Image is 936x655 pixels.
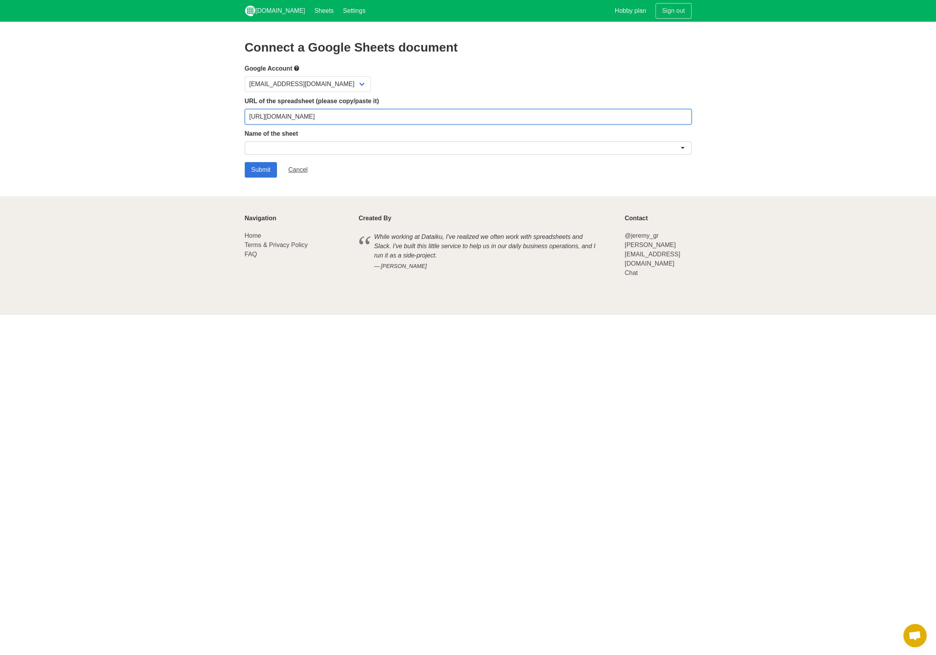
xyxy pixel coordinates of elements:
blockquote: While working at Dataiku, I've realized we often work with spreadsheets and Slack. I've built thi... [359,231,616,272]
input: Submit [245,162,277,178]
a: Chat [625,270,638,276]
p: Created By [359,215,616,222]
a: @jeremy_gr [625,232,658,239]
a: FAQ [245,251,257,258]
a: [PERSON_NAME][EMAIL_ADDRESS][DOMAIN_NAME] [625,242,680,267]
a: Terms & Privacy Policy [245,242,308,248]
p: Navigation [245,215,349,222]
a: Sign out [656,3,692,19]
a: Cancel [282,162,314,178]
p: Contact [625,215,691,222]
label: URL of the spreadsheet (please copy/paste it) [245,97,692,106]
a: Home [245,232,261,239]
label: Name of the sheet [245,129,692,138]
input: Should start with https://docs.google.com/spreadsheets/d/ [245,109,692,124]
div: Open chat [903,624,927,647]
img: logo_v2_white.png [245,5,256,16]
cite: [PERSON_NAME] [374,262,600,271]
h2: Connect a Google Sheets document [245,40,692,54]
label: Google Account [245,64,692,73]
